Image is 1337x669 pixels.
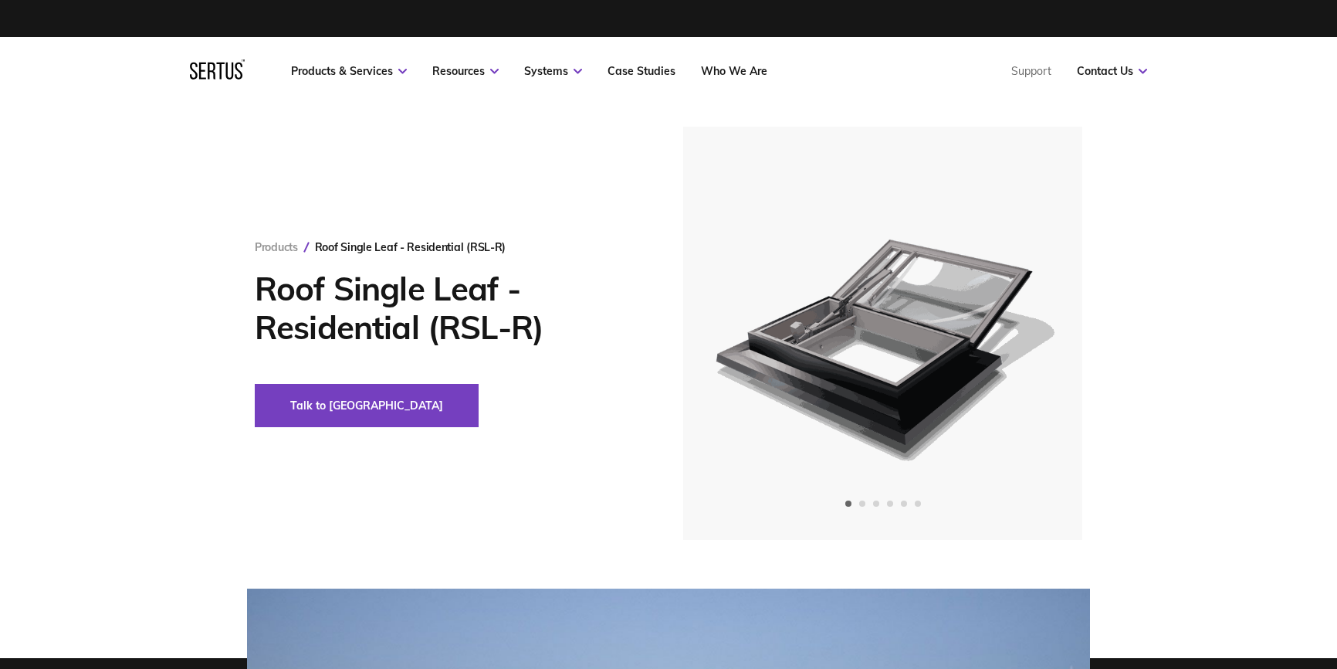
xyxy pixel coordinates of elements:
[1011,64,1051,78] a: Support
[887,501,893,507] span: Go to slide 4
[432,64,499,78] a: Resources
[255,384,479,427] button: Talk to [GEOGRAPHIC_DATA]
[255,240,298,254] a: Products
[608,64,675,78] a: Case Studies
[915,501,921,507] span: Go to slide 6
[524,64,582,78] a: Systems
[873,501,879,507] span: Go to slide 3
[859,501,865,507] span: Go to slide 2
[255,270,637,347] h1: Roof Single Leaf - Residential (RSL-R)
[291,64,407,78] a: Products & Services
[701,64,767,78] a: Who We Are
[901,501,907,507] span: Go to slide 5
[1077,64,1147,78] a: Contact Us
